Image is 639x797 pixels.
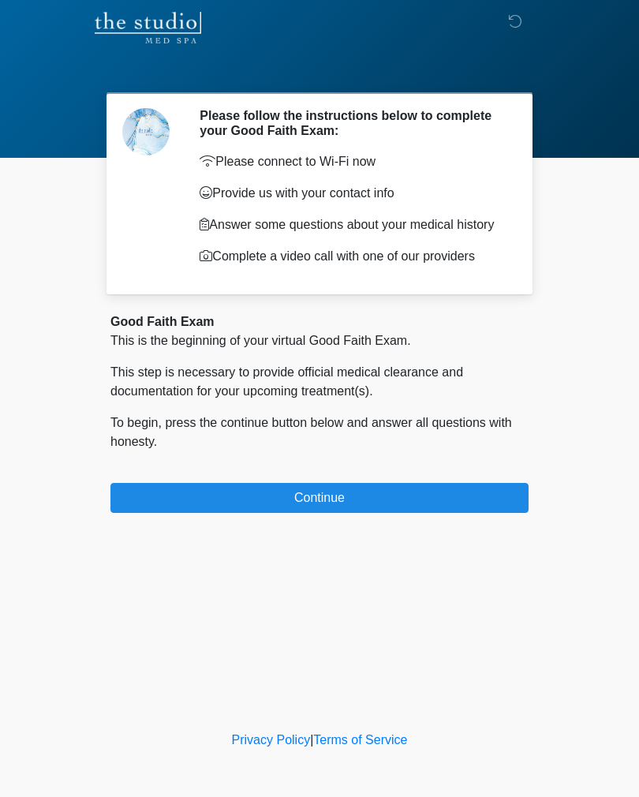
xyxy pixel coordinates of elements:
[200,108,505,138] h2: Please follow the instructions below to complete your Good Faith Exam:
[313,733,407,746] a: Terms of Service
[110,413,529,451] p: To begin, press the continue button below and answer all questions with honesty.
[99,57,540,86] h1: ‎ ‎
[200,184,505,203] p: Provide us with your contact info
[122,108,170,155] img: Agent Avatar
[200,152,505,171] p: Please connect to Wi-Fi now
[110,312,529,331] div: Good Faith Exam
[310,733,313,746] a: |
[232,733,311,746] a: Privacy Policy
[95,12,201,43] img: The Studio Med Spa Logo
[110,331,529,350] p: This is the beginning of your virtual Good Faith Exam.
[200,215,505,234] p: Answer some questions about your medical history
[110,483,529,513] button: Continue
[110,363,529,401] p: This step is necessary to provide official medical clearance and documentation for your upcoming ...
[200,247,505,266] p: Complete a video call with one of our providers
